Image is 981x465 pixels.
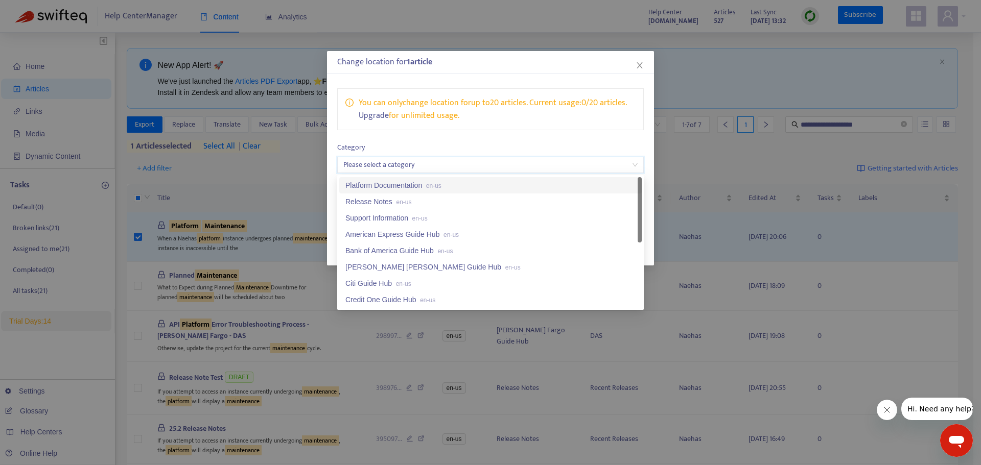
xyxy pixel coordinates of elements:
div: American Express Guide Hub [345,229,636,240]
iframe: Button to launch messaging window [940,424,973,457]
div: Citi Guide Hub [345,278,636,289]
div: Bank of America Guide Hub [345,245,636,256]
span: en-us [443,231,459,238]
span: en-us [396,199,411,206]
label: Category [337,142,644,153]
p: for unlimited usage. [359,109,627,122]
a: Upgrade [359,109,389,123]
div: Credit One Guide Hub [345,294,636,305]
span: en-us [396,280,411,287]
span: en-us [437,248,453,255]
span: en-us [505,264,521,271]
button: Close [634,60,645,71]
span: Hi. Need any help? [6,7,74,15]
div: [PERSON_NAME] [PERSON_NAME] Guide Hub [345,261,636,273]
strong: 1 article [407,55,432,69]
span: close [636,61,644,69]
div: Release Notes [345,196,636,207]
span: en-us [426,182,441,189]
iframe: Message from company [901,398,973,420]
p: You can only change location for up to 20 articles . Current usage: 0 / 20 articles . [359,96,627,109]
span: en-us [420,297,435,304]
span: info-circle [345,96,354,107]
div: Support Information [345,212,636,224]
span: en-us [412,215,428,222]
div: Change location for [337,56,644,68]
div: Platform Documentation [345,180,636,191]
iframe: Close message [877,400,897,420]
